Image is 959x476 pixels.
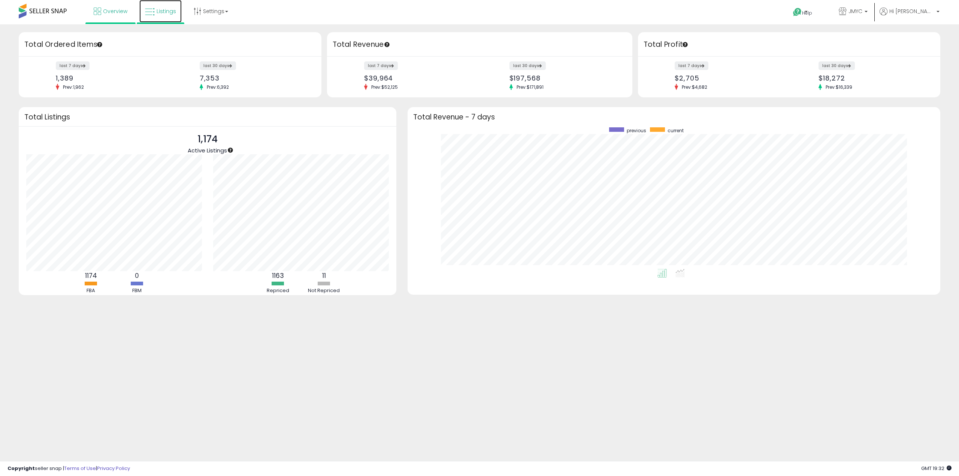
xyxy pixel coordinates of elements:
[322,271,326,280] b: 11
[103,7,127,15] span: Overview
[509,74,619,82] div: $197,568
[227,147,234,154] div: Tooltip anchor
[24,39,316,50] h3: Total Ordered Items
[188,146,227,154] span: Active Listings
[59,84,88,90] span: Prev: 1,962
[787,2,827,24] a: Help
[819,61,855,70] label: last 30 days
[302,287,347,294] div: Not Repriced
[364,74,474,82] div: $39,964
[509,61,546,70] label: last 30 days
[413,114,935,120] h3: Total Revenue - 7 days
[115,287,160,294] div: FBM
[627,127,646,134] span: previous
[157,7,176,15] span: Listings
[675,61,708,70] label: last 7 days
[56,61,90,70] label: last 7 days
[880,7,940,24] a: Hi [PERSON_NAME]
[96,41,103,48] div: Tooltip anchor
[819,74,927,82] div: $18,272
[668,127,684,134] span: current
[24,114,391,120] h3: Total Listings
[56,74,164,82] div: 1,389
[822,84,856,90] span: Prev: $16,339
[85,271,97,280] b: 1174
[200,74,308,82] div: 7,353
[200,61,236,70] label: last 30 days
[644,39,935,50] h3: Total Profit
[272,271,284,280] b: 1163
[848,7,862,15] span: JMYC
[682,41,689,48] div: Tooltip anchor
[793,7,802,17] i: Get Help
[367,84,402,90] span: Prev: $52,125
[333,39,627,50] h3: Total Revenue
[675,74,783,82] div: $2,705
[889,7,934,15] span: Hi [PERSON_NAME]
[364,61,398,70] label: last 7 days
[135,271,139,280] b: 0
[802,10,812,16] span: Help
[69,287,114,294] div: FBA
[255,287,300,294] div: Repriced
[384,41,390,48] div: Tooltip anchor
[188,132,227,146] p: 1,174
[203,84,233,90] span: Prev: 6,392
[678,84,711,90] span: Prev: $4,682
[513,84,547,90] span: Prev: $171,891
